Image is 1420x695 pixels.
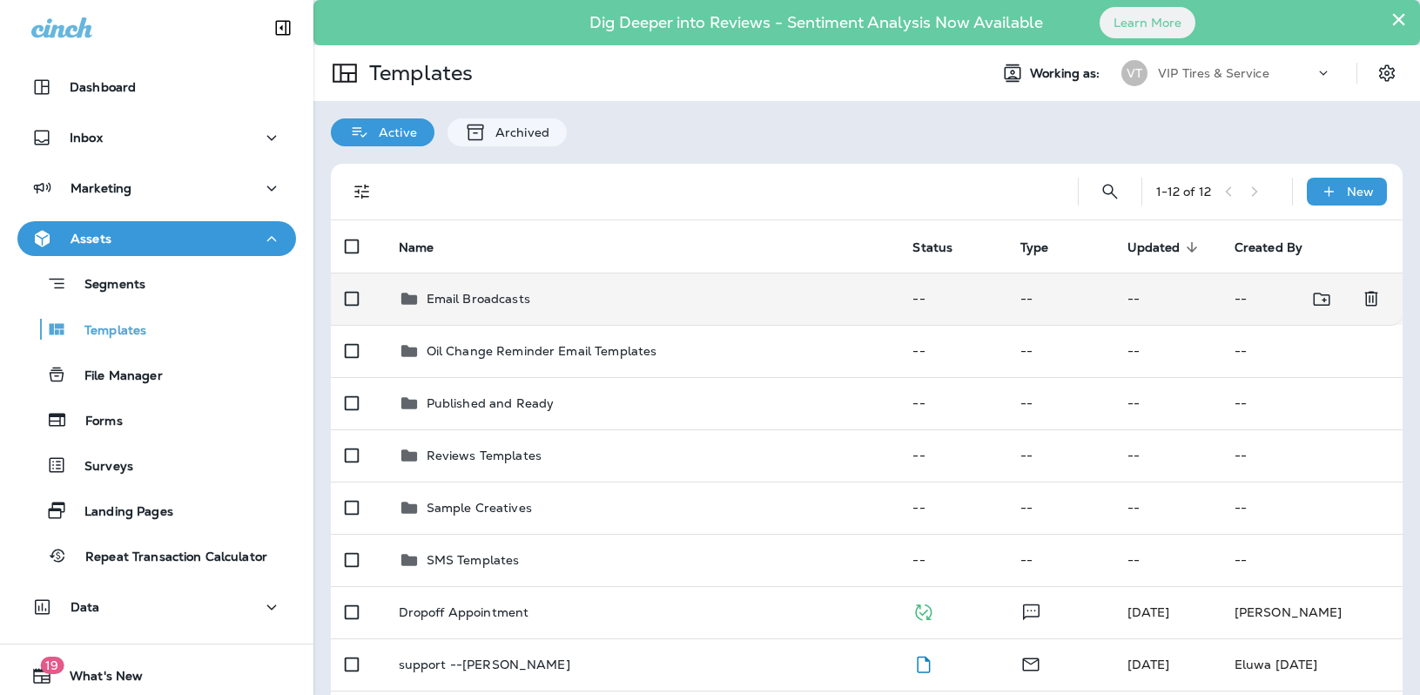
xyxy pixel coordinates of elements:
button: Settings [1371,57,1403,89]
p: Assets [71,232,111,246]
button: Data [17,590,296,624]
td: -- [898,534,1006,586]
button: Filters [345,174,380,209]
span: Updated [1127,240,1203,255]
p: VIP Tires & Service [1158,66,1269,80]
button: Forms [17,401,296,438]
button: Move to folder [1304,281,1340,317]
span: Name [399,240,434,255]
p: Landing Pages [67,504,173,521]
p: Dashboard [70,80,136,94]
p: New [1347,185,1374,199]
td: -- [1006,429,1114,482]
span: Updated [1127,240,1181,255]
button: Surveys [17,447,296,483]
button: Marketing [17,171,296,206]
button: Assets [17,221,296,256]
p: Archived [487,125,549,139]
td: -- [1114,429,1221,482]
p: Segments [67,277,145,294]
p: support --[PERSON_NAME] [399,658,570,671]
div: VT [1121,60,1147,86]
p: File Manager [67,368,163,385]
span: 19 [40,657,64,674]
button: Segments [17,265,296,302]
p: Inbox [70,131,103,145]
button: Dashboard [17,70,296,105]
span: Type [1020,240,1072,255]
td: -- [1114,534,1221,586]
p: Surveys [67,459,133,476]
span: Status [912,240,952,255]
p: Repeat Transaction Calculator [68,550,267,566]
p: Templates [67,323,146,340]
button: 19What's New [17,658,296,693]
p: SMS Templates [427,553,520,567]
button: Landing Pages [17,492,296,529]
td: -- [898,429,1006,482]
td: -- [1114,325,1221,377]
span: J-P Scoville [1127,604,1170,620]
td: -- [898,325,1006,377]
p: Dig Deeper into Reviews - Sentiment Analysis Now Available [539,20,1094,25]
span: Working as: [1030,66,1104,81]
span: Status [912,240,975,255]
td: -- [1221,534,1403,586]
button: Delete [1354,281,1389,317]
span: Text [1020,603,1042,618]
td: -- [1006,325,1114,377]
td: -- [1114,273,1221,325]
p: Templates [362,60,473,86]
button: Inbox [17,120,296,155]
button: Search Templates [1093,174,1127,209]
button: Repeat Transaction Calculator [17,537,296,574]
td: -- [1006,377,1114,429]
p: Data [71,600,100,614]
button: Close [1390,5,1407,33]
td: -- [898,273,1006,325]
p: Marketing [71,181,131,195]
td: [PERSON_NAME] [1221,586,1403,638]
div: 1 - 12 of 12 [1156,185,1211,199]
td: -- [898,482,1006,534]
button: Templates [17,311,296,347]
span: Created By [1235,240,1325,255]
td: -- [1114,482,1221,534]
span: Eluwa Monday [1127,657,1170,672]
span: Created By [1235,240,1302,255]
p: Sample Creatives [427,501,532,515]
button: Collapse Sidebar [259,10,307,45]
td: -- [1006,482,1114,534]
button: File Manager [17,356,296,393]
td: -- [1221,482,1403,534]
span: Draft [912,655,934,671]
td: -- [1221,429,1403,482]
span: What's New [52,669,143,690]
p: Dropoff Appointment [399,605,529,619]
button: Learn More [1100,7,1195,38]
td: -- [1006,273,1114,325]
span: Email [1020,655,1041,671]
td: -- [1221,377,1403,429]
p: Forms [68,414,123,430]
td: -- [898,377,1006,429]
td: -- [1221,325,1403,377]
td: -- [1221,273,1349,325]
td: Eluwa [DATE] [1221,638,1403,691]
td: -- [1114,377,1221,429]
span: Type [1020,240,1049,255]
span: Name [399,240,457,255]
td: -- [1006,534,1114,586]
p: Email Broadcasts [427,292,530,306]
p: Active [370,125,417,139]
p: Published and Ready [427,396,555,410]
p: Reviews Templates [427,449,542,462]
p: Oil Change Reminder Email Templates [427,344,657,358]
span: Published [912,603,934,618]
